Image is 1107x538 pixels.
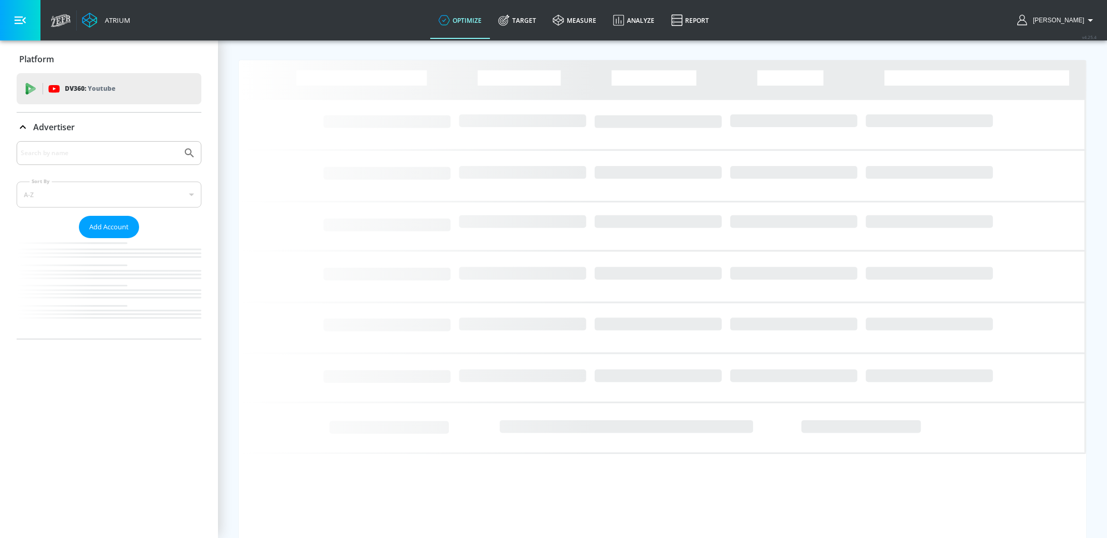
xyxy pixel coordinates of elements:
[101,16,130,25] div: Atrium
[19,53,54,65] p: Platform
[17,182,201,208] div: A-Z
[89,221,129,233] span: Add Account
[30,178,52,185] label: Sort By
[21,146,178,160] input: Search by name
[430,2,490,39] a: optimize
[663,2,717,39] a: Report
[17,141,201,339] div: Advertiser
[79,216,139,238] button: Add Account
[17,45,201,74] div: Platform
[17,113,201,142] div: Advertiser
[33,121,75,133] p: Advertiser
[65,83,115,94] p: DV360:
[1029,17,1084,24] span: login as: casey.cohen@zefr.com
[544,2,605,39] a: measure
[82,12,130,28] a: Atrium
[1082,34,1097,40] span: v 4.25.4
[17,73,201,104] div: DV360: Youtube
[88,83,115,94] p: Youtube
[17,238,201,339] nav: list of Advertiser
[1017,14,1097,26] button: [PERSON_NAME]
[605,2,663,39] a: Analyze
[490,2,544,39] a: Target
